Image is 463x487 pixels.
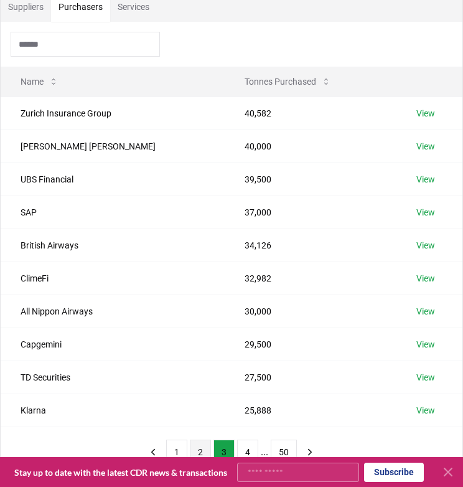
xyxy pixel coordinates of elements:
[416,173,435,186] a: View
[190,440,211,465] button: 2
[1,262,225,295] td: ClimeFi
[11,69,68,94] button: Name
[416,140,435,153] a: View
[271,440,297,465] button: 50
[1,394,225,427] td: Klarna
[225,295,396,328] td: 30,000
[225,196,396,229] td: 37,000
[261,445,268,460] li: ...
[1,163,225,196] td: UBS Financial
[416,272,435,285] a: View
[416,305,435,318] a: View
[225,361,396,394] td: 27,500
[1,295,225,328] td: All Nippon Airways
[416,239,435,252] a: View
[143,440,164,465] button: previous page
[416,404,435,417] a: View
[225,97,396,130] td: 40,582
[235,69,341,94] button: Tonnes Purchased
[299,440,320,465] button: next page
[1,97,225,130] td: Zurich Insurance Group
[213,440,235,465] button: 3
[416,206,435,219] a: View
[237,440,258,465] button: 4
[225,262,396,295] td: 32,982
[416,338,435,351] a: View
[416,107,435,120] a: View
[1,196,225,229] td: SAP
[225,229,396,262] td: 34,126
[1,361,225,394] td: TD Securities
[225,130,396,163] td: 40,000
[1,229,225,262] td: British Airways
[225,163,396,196] td: 39,500
[1,328,225,361] td: Capgemini
[225,328,396,361] td: 29,500
[225,394,396,427] td: 25,888
[1,130,225,163] td: [PERSON_NAME] [PERSON_NAME]
[166,440,187,465] button: 1
[416,371,435,384] a: View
